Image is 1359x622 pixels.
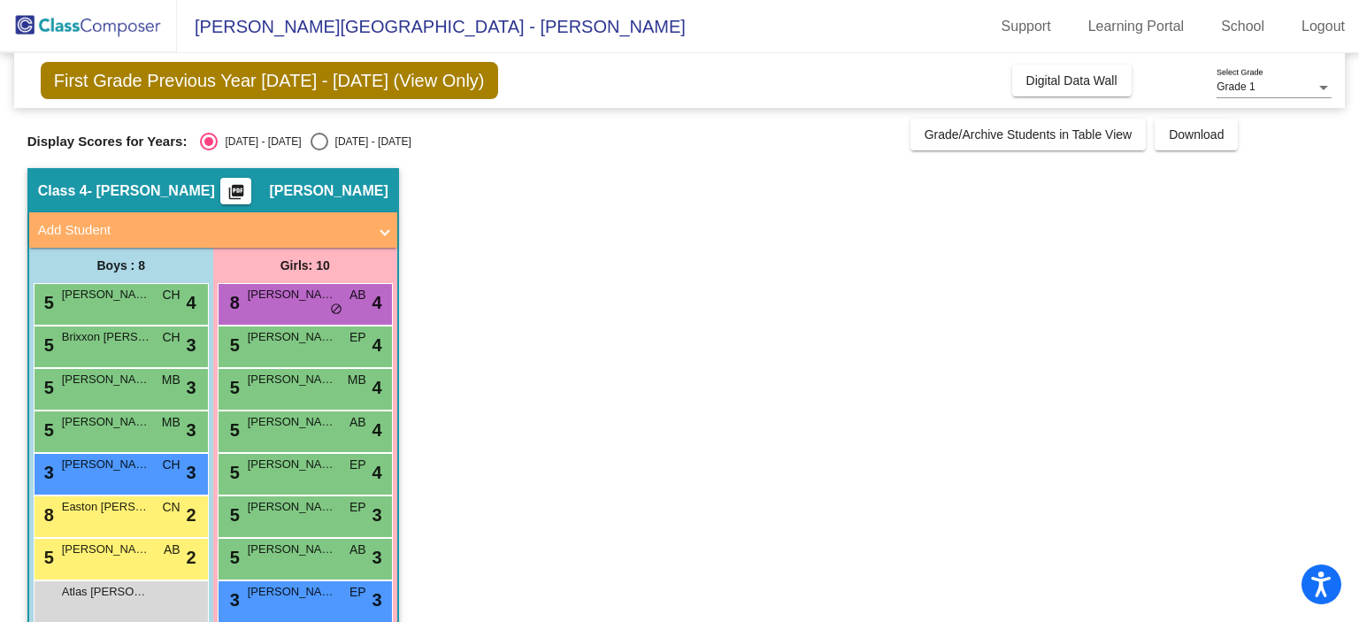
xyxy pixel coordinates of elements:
a: School [1207,12,1278,41]
span: 4 [372,374,382,401]
a: Support [987,12,1065,41]
span: [PERSON_NAME][GEOGRAPHIC_DATA] - [PERSON_NAME] [177,12,686,41]
span: [PERSON_NAME] [62,371,150,388]
span: [PERSON_NAME] [248,413,336,431]
span: 3 [372,544,382,571]
span: 4 [372,289,382,316]
span: 3 [187,417,196,443]
span: 5 [226,420,240,440]
span: EP [349,328,366,347]
span: 3 [187,459,196,486]
span: CN [162,498,180,517]
span: [PERSON_NAME] [269,182,388,200]
span: 3 [187,332,196,358]
span: [PERSON_NAME] [248,541,336,558]
span: Atlas [PERSON_NAME] [62,583,150,601]
span: 5 [40,293,54,312]
span: Grade 1 [1217,81,1255,93]
span: 3 [226,590,240,610]
span: 8 [40,505,54,525]
span: [PERSON_NAME] [62,456,150,473]
span: [PERSON_NAME] [62,286,150,303]
span: EP [349,583,366,602]
span: [PERSON_NAME] [PERSON_NAME] [62,541,150,558]
span: AB [349,541,366,559]
span: [PERSON_NAME] [248,498,336,516]
button: Download [1155,119,1238,150]
mat-expansion-panel-header: Add Student [29,212,397,248]
span: Class 4 [38,182,88,200]
span: 3 [40,463,54,482]
span: Brixxon [PERSON_NAME] [62,328,150,346]
span: CH [162,286,180,304]
mat-icon: picture_as_pdf [226,183,247,208]
span: 2 [187,502,196,528]
span: 5 [226,463,240,482]
span: 5 [226,335,240,355]
span: [PERSON_NAME] [248,328,336,346]
span: 4 [187,289,196,316]
span: 5 [40,548,54,567]
div: [DATE] - [DATE] [218,134,301,150]
mat-radio-group: Select an option [200,133,411,150]
span: 5 [226,378,240,397]
span: MB [162,371,180,389]
button: Digital Data Wall [1012,65,1132,96]
span: Easton [PERSON_NAME] [62,498,150,516]
button: Print Students Details [220,178,251,204]
span: 4 [372,332,382,358]
span: First Grade Previous Year [DATE] - [DATE] (View Only) [41,62,498,99]
span: [PERSON_NAME] [248,456,336,473]
span: CH [162,456,180,474]
span: Download [1169,127,1224,142]
span: EP [349,498,366,517]
a: Logout [1287,12,1359,41]
span: [PERSON_NAME] [62,413,150,431]
span: 4 [372,417,382,443]
span: 3 [372,502,382,528]
a: Learning Portal [1074,12,1199,41]
span: 4 [372,459,382,486]
span: AB [164,541,180,559]
span: [PERSON_NAME] [248,371,336,388]
span: AB [349,286,366,304]
span: EP [349,456,366,474]
span: 5 [40,335,54,355]
span: 5 [40,420,54,440]
div: Boys : 8 [29,248,213,283]
mat-panel-title: Add Student [38,220,367,241]
button: Grade/Archive Students in Table View [910,119,1147,150]
span: - [PERSON_NAME] [88,182,215,200]
span: 5 [226,505,240,525]
span: 8 [226,293,240,312]
div: Girls: 10 [213,248,397,283]
div: [DATE] - [DATE] [328,134,411,150]
span: 5 [40,378,54,397]
span: [PERSON_NAME] [248,286,336,303]
span: Digital Data Wall [1026,73,1117,88]
span: 3 [187,374,196,401]
span: MB [348,371,366,389]
span: AB [349,413,366,432]
span: do_not_disturb_alt [330,303,342,317]
span: [PERSON_NAME] [248,583,336,601]
span: 3 [372,587,382,613]
span: CH [162,328,180,347]
span: MB [162,413,180,432]
span: 2 [187,544,196,571]
span: 5 [226,548,240,567]
span: Display Scores for Years: [27,134,188,150]
span: Grade/Archive Students in Table View [925,127,1132,142]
